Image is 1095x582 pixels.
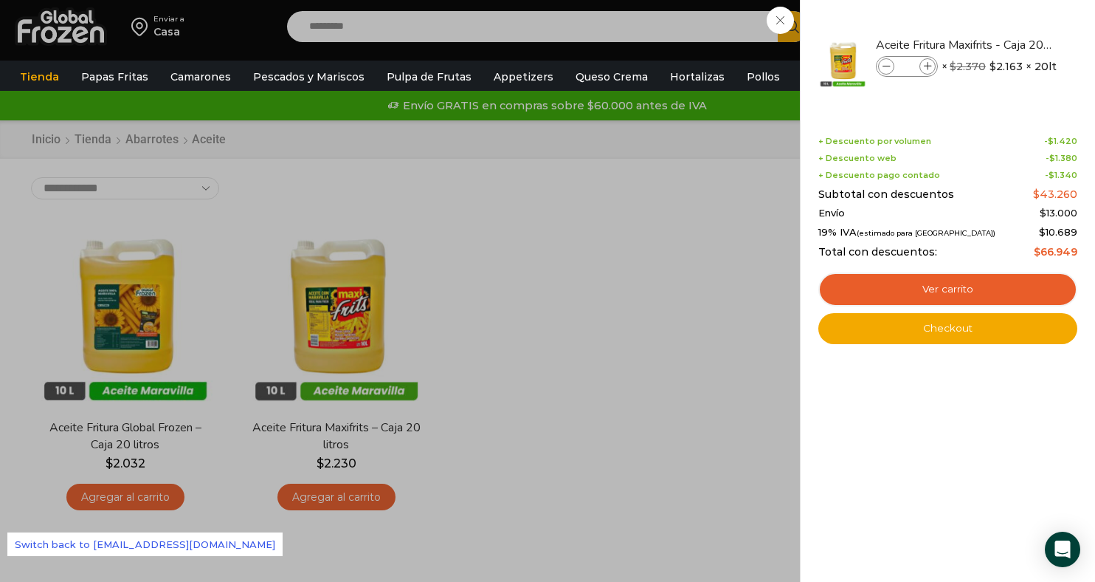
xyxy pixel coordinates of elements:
span: + Descuento pago contado [818,171,940,180]
span: $ [1033,188,1040,201]
a: Papas Fritas [74,63,156,91]
bdi: 66.949 [1034,245,1077,259]
a: Pulpa de Frutas [379,63,479,91]
small: (estimado para [GEOGRAPHIC_DATA]) [857,229,995,237]
a: Appetizers [486,63,561,91]
bdi: 2.163 [989,59,1023,74]
span: - [1046,154,1077,163]
bdi: 1.420 [1048,136,1077,146]
span: $ [1039,226,1046,238]
span: $ [1049,153,1055,163]
span: $ [1040,207,1046,219]
span: 10.689 [1039,226,1077,238]
span: Envío [818,208,845,219]
div: Open Intercom Messenger [1045,532,1080,567]
span: - [1045,171,1077,180]
a: Aceite Fritura Maxifrits - Caja 20 litros [876,37,1051,53]
a: Abarrotes [795,63,863,91]
a: Switch back to [EMAIL_ADDRESS][DOMAIN_NAME] [7,533,283,556]
a: Hortalizas [663,63,732,91]
a: Pescados y Mariscos [246,63,372,91]
span: $ [1048,136,1054,146]
input: Product quantity [896,58,918,75]
span: Subtotal con descuentos [818,188,954,201]
a: Ver carrito [818,273,1077,307]
a: Pollos [739,63,787,91]
a: Tienda [13,63,66,91]
a: Queso Crema [568,63,655,91]
span: Total con descuentos: [818,246,937,259]
a: Checkout [818,313,1077,344]
span: - [1044,137,1077,146]
bdi: 43.260 [1033,188,1077,201]
span: × × 20lt [942,56,1057,77]
bdi: 13.000 [1040,207,1077,219]
span: $ [950,60,956,73]
span: 19% IVA [818,227,995,239]
a: Camarones [163,63,238,91]
span: $ [1034,245,1040,259]
span: + Descuento web [818,154,897,163]
span: $ [1049,170,1054,180]
bdi: 1.340 [1049,170,1077,180]
bdi: 2.370 [950,60,986,73]
span: + Descuento por volumen [818,137,931,146]
bdi: 1.380 [1049,153,1077,163]
span: $ [989,59,996,74]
